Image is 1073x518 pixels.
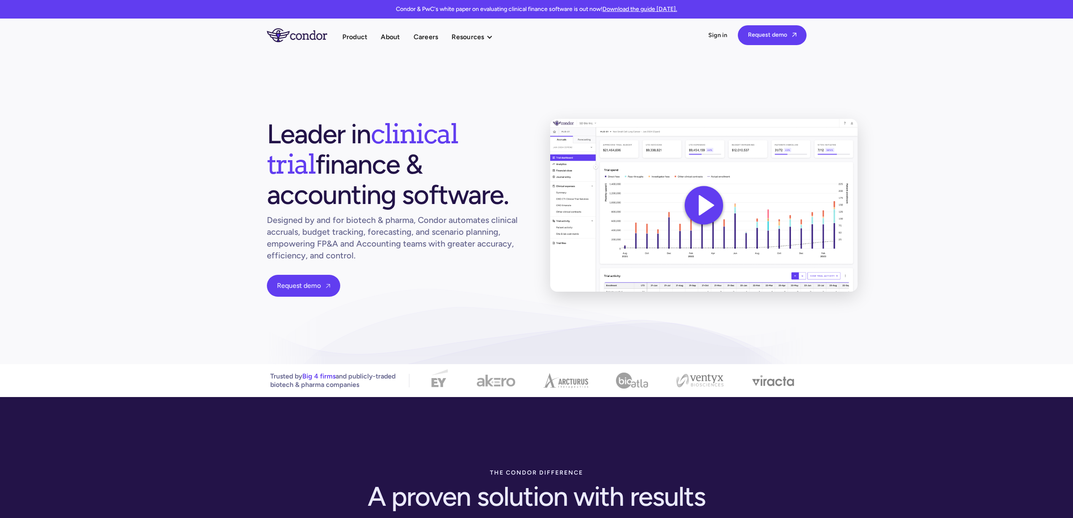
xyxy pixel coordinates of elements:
[452,31,501,43] div: Resources
[270,372,395,389] p: Trusted by and publicly-traded biotech & pharma companies
[302,372,336,380] span: Big 4 firms
[490,464,583,481] div: The condor difference
[342,31,368,43] a: Product
[267,214,523,261] h1: Designed by and for biotech & pharma, Condor automates clinical accruals, budget tracking, foreca...
[792,32,796,38] span: 
[738,25,807,45] a: Request demo
[267,275,340,297] a: Request demo
[396,5,677,13] p: Condor & PwC's white paper on evaluating clinical finance software is out now!
[602,5,677,13] a: Download the guide [DATE].
[452,31,484,43] div: Resources
[368,481,705,512] h1: A proven solution with results
[381,31,400,43] a: About
[708,31,728,40] a: Sign in
[267,28,342,42] a: home
[326,283,330,289] span: 
[414,31,438,43] a: Careers
[267,119,523,210] h1: Leader in finance & accounting software.
[267,117,458,180] span: clinical trial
